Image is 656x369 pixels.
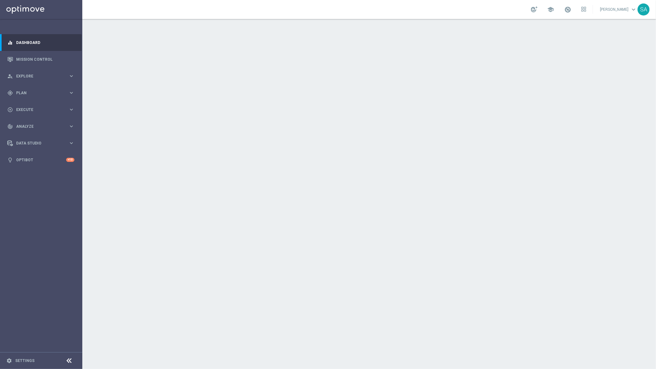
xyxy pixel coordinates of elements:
i: keyboard_arrow_right [68,123,74,129]
button: person_search Explore keyboard_arrow_right [7,74,75,79]
i: lightbulb [7,157,13,163]
a: Dashboard [16,34,74,51]
i: gps_fixed [7,90,13,96]
span: Data Studio [16,141,68,145]
button: equalizer Dashboard [7,40,75,45]
a: [PERSON_NAME]keyboard_arrow_down [599,5,638,14]
i: person_search [7,73,13,79]
i: settings [6,358,12,364]
div: Analyze [7,124,68,129]
button: track_changes Analyze keyboard_arrow_right [7,124,75,129]
div: SA [638,3,650,15]
button: gps_fixed Plan keyboard_arrow_right [7,90,75,95]
span: Explore [16,74,68,78]
span: Analyze [16,125,68,128]
button: lightbulb Optibot +10 [7,157,75,163]
i: keyboard_arrow_right [68,90,74,96]
div: Optibot [7,151,74,168]
span: Plan [16,91,68,95]
div: Execute [7,107,68,113]
div: Data Studio [7,140,68,146]
button: Data Studio keyboard_arrow_right [7,141,75,146]
a: Settings [15,359,35,363]
div: +10 [66,158,74,162]
i: keyboard_arrow_right [68,140,74,146]
i: track_changes [7,124,13,129]
span: school [547,6,554,13]
button: play_circle_outline Execute keyboard_arrow_right [7,107,75,112]
span: keyboard_arrow_down [630,6,637,13]
i: keyboard_arrow_right [68,107,74,113]
button: Mission Control [7,57,75,62]
div: Explore [7,73,68,79]
a: Mission Control [16,51,74,68]
div: Plan [7,90,68,96]
i: equalizer [7,40,13,46]
span: Execute [16,108,68,112]
i: play_circle_outline [7,107,13,113]
div: Dashboard [7,34,74,51]
i: keyboard_arrow_right [68,73,74,79]
div: Mission Control [7,51,74,68]
a: Optibot [16,151,66,168]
